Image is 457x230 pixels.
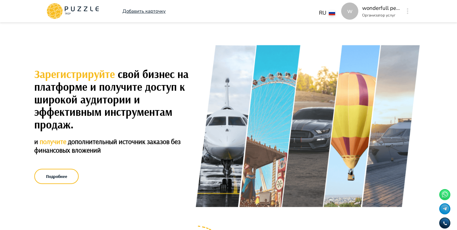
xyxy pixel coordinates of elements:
[34,67,118,81] span: Зарегистрируйте
[329,10,335,15] img: lang
[134,93,140,106] span: и
[68,137,119,146] span: дополнительный
[123,8,166,15] a: Добавить карточку
[194,44,423,207] img: и получите дополнительный источник заказов без финансовых вложений
[34,105,104,119] span: эффективным
[40,137,68,146] span: получите
[34,137,40,146] span: и
[180,80,185,94] span: к
[319,9,326,17] p: RU
[90,80,99,94] span: и
[34,93,80,106] span: широкой
[34,118,74,131] span: продаж.
[34,80,90,94] span: платформе
[34,169,79,184] button: Подробнее
[142,67,177,81] span: бизнес
[118,67,142,81] span: свой
[145,80,180,94] span: доступ
[177,67,189,81] span: на
[362,4,400,12] p: wonderfull peace
[362,12,400,18] p: Организатор услуг
[147,137,171,146] span: заказов
[104,105,172,119] span: инструментам
[72,146,101,154] span: вложений
[99,80,145,94] span: получите
[341,3,358,20] div: w
[171,137,181,146] span: без
[119,137,147,146] span: источник
[34,146,72,154] span: финансовых
[80,93,134,106] span: аудитории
